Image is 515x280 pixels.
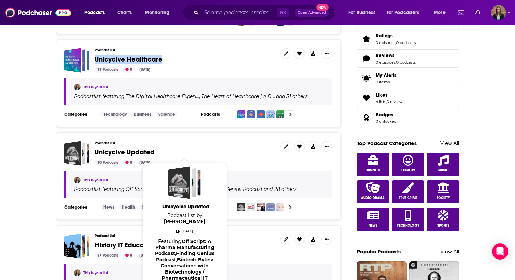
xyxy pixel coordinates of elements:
[156,112,178,117] a: Science
[74,177,81,183] img: Katie Burns
[392,208,424,231] a: Technology
[84,8,105,17] span: Podcasts
[357,248,401,255] a: Popular Podcasts
[113,7,136,18] a: Charts
[392,180,424,203] a: True Crime
[156,250,214,263] a: Finding Genius Podcast
[427,208,459,231] a: Sports
[74,84,81,90] img: Katie Burns
[95,141,275,145] h3: Podcast List
[95,55,162,64] span: Unicycive Healthcare
[359,93,373,103] a: Likes
[295,9,329,17] button: Open AdvancedNew
[155,238,214,257] a: Off Script: A Pharma Manufacturing Podcast
[266,203,275,211] img: Intersection of Biotechnology, Ethics, and the Law
[344,7,384,18] button: open menu
[131,112,154,117] a: Business
[392,153,424,176] a: Comedy
[357,30,459,48] span: Ratings
[438,168,448,172] span: Music
[357,153,389,176] a: Business
[359,113,373,122] a: Badges
[266,110,275,118] img: Becker’s Healthcare Digital Health + Health IT
[95,148,155,157] span: Unicycive Updated
[64,234,89,259] a: History IT Education
[125,186,203,192] a: Off Script: A Pharma Manufact…
[376,40,395,45] a: 0 episodes
[359,73,373,83] span: My Alerts
[376,72,397,78] span: My Alerts
[387,8,419,17] span: For Podcasters
[83,271,108,275] a: This is your list
[440,248,459,255] a: View All
[472,7,483,18] a: Show notifications dropdown
[145,8,169,17] span: Monitoring
[357,109,459,127] span: Badges
[386,99,387,104] span: ,
[357,180,389,203] a: Audio Drama
[298,11,326,14] span: Open Advanced
[5,6,71,19] img: Podchaser - Follow, Share and Rate Podcasts
[95,160,121,166] div: 30 Podcasts
[204,186,263,192] a: Finding Genius Podcast
[119,204,138,210] a: Health
[164,218,205,225] a: Katie Burns
[376,52,416,59] a: Reviews
[189,5,341,20] div: Search podcasts, credits, & more...
[181,228,193,235] span: [DATE]
[137,160,153,166] div: [DATE]
[376,119,396,124] a: 0 unlocked
[276,110,284,118] img: Healthcare Rap
[64,112,95,117] h3: Categories
[376,112,396,118] a: Badges
[357,49,459,68] span: Reviews
[257,203,265,211] img: Biotech Bytes: Conversations with Biotechnology / Pharmaceutical IT Leaders
[146,212,223,225] span: Podcast list by
[376,52,395,59] span: Reviews
[376,33,416,39] a: Ratings
[139,204,161,210] a: Science
[64,141,89,166] span: Unicycive Updated
[205,186,263,192] h4: Finding Genius Podcast
[257,110,265,118] img: Accelerating Digital Adoption in Healthcare
[176,257,177,263] span: ,
[95,48,275,52] h3: Podcast List
[376,99,386,104] a: 4 lists
[427,180,459,203] a: Society
[276,93,308,99] p: and 31 others
[237,203,245,211] img: Off Script: A Pharma Manufacturing Podcast
[247,203,255,211] img: Finding Genius Podcast
[64,48,89,73] span: Unicycive Healthcare
[276,203,284,211] img: Forum
[376,92,388,98] span: Likes
[74,93,324,99] div: Podcast list featuring
[382,7,429,18] button: open menu
[137,67,153,73] div: [DATE]
[455,7,467,18] a: Show notifications dropdown
[175,250,176,257] span: ,
[126,94,199,99] h4: The Digital Healthcare Experi…
[321,234,332,245] button: Show More Button
[148,203,224,212] a: Unicycive Updated
[100,112,129,117] a: Technology
[397,224,419,228] span: Technology
[168,166,201,199] a: Unicycive Updated
[376,92,404,98] a: Likes
[321,48,332,59] button: Show More Button
[74,269,81,276] img: Katie Burns
[201,112,232,117] h3: Podcasts
[83,85,108,89] a: This is your list
[376,112,393,118] span: Badges
[376,33,393,39] span: Ratings
[357,208,389,231] a: News
[123,160,135,166] div: 0
[357,89,459,107] span: Likes
[95,149,155,156] a: Unicycive Updated
[123,67,135,73] div: 0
